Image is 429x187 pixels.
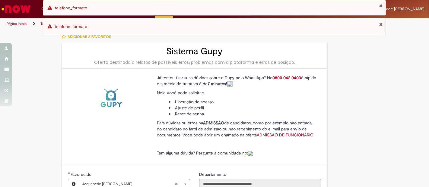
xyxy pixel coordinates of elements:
[169,111,317,117] li: Reset de senha
[257,132,313,138] a: ADMISSÃO DE FUNCIONÁRIO
[157,90,317,96] p: Nele você pode solicitar:
[68,46,321,56] h2: Sistema Gupy
[5,18,281,30] ul: Trilhas de página
[169,105,317,111] li: Ajuste de perfil
[68,34,111,39] span: Adicionar a Favoritos
[94,81,126,112] img: Sistema Gupy
[157,75,317,87] p: Já tentou tirar suas dúvidas sobre a Gupy pelo WhatsApp? No é rápido e a média de tratativa é de
[199,171,227,177] label: Somente leitura - Departamento
[7,21,27,26] a: Página inicial
[208,81,233,86] strong: 7 minutos!
[169,99,317,105] li: Liberação de acesso
[157,150,317,156] p: Tem alguma dúvida? Pergunte à comunidade no:
[248,151,253,156] img: sys_attachment.do
[373,6,424,11] span: Joquebede [PERSON_NAME]
[379,3,383,8] button: Fechar Notificação
[227,81,233,87] img: sys_attachment.do
[157,120,317,138] p: Para dúvidas ou erros na de candidatos, como por exemplo não entrada do candidato no farol de adm...
[379,22,383,27] button: Fechar Notificação
[272,75,301,80] a: 0800 042 0403
[71,172,93,177] span: Necessários - Favorecido
[55,5,87,11] span: telefone_formato
[55,24,87,29] span: telefone_formato
[68,59,321,65] div: Oferta destinada a relatos de possíveis erros/problemas com a plataforma e erros de posição.
[41,6,62,12] span: Requisições
[199,172,227,177] span: Somente leitura - Departamento
[203,120,224,126] span: ADMISSÃO
[68,172,71,174] span: Obrigatório Preenchido
[1,3,32,15] img: ServiceNow
[40,21,72,26] a: Todos os Catálogos
[248,150,253,156] a: Colabora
